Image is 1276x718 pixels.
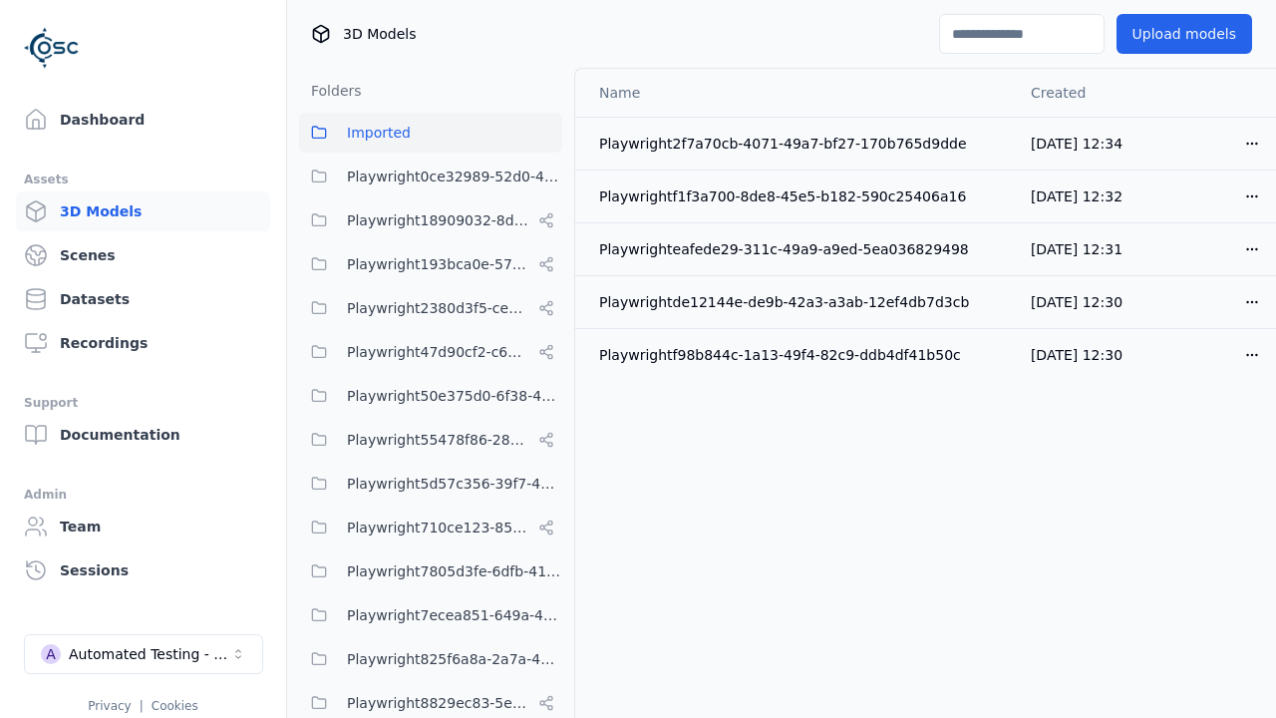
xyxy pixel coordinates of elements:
div: Playwrightf1f3a700-8de8-45e5-b182-590c25406a16 [599,186,999,206]
a: Datasets [16,279,270,319]
button: Imported [299,113,562,153]
div: Playwrightde12144e-de9b-42a3-a3ab-12ef4db7d3cb [599,292,999,312]
th: Name [575,69,1015,117]
a: Team [16,507,270,546]
span: Playwright710ce123-85fd-4f8c-9759-23c3308d8830 [347,516,530,539]
button: Playwright193bca0e-57fa-418d-8ea9-45122e711dc7 [299,244,562,284]
span: [DATE] 12:30 [1031,347,1122,363]
div: Automated Testing - Playwright [69,644,230,664]
button: Playwright55478f86-28dc-49b8-8d1f-c7b13b14578c [299,420,562,460]
a: Sessions [16,550,270,590]
h3: Folders [299,81,362,101]
img: Logo [24,20,80,76]
span: Playwright2380d3f5-cebf-494e-b965-66be4d67505e [347,296,530,320]
span: Playwright18909032-8d07-45c5-9c81-9eec75d0b16b [347,208,530,232]
span: Playwright0ce32989-52d0-45cf-b5b9-59d5033d313a [347,165,562,188]
div: Support [24,391,262,415]
span: Imported [347,121,411,145]
div: A [41,644,61,664]
button: Select a workspace [24,634,263,674]
button: Playwright0ce32989-52d0-45cf-b5b9-59d5033d313a [299,157,562,196]
span: Playwright7805d3fe-6dfb-4110-8061-aaf853f91558 [347,559,562,583]
button: Playwright825f6a8a-2a7a-425c-94f7-650318982f69 [299,639,562,679]
span: 3D Models [343,24,416,44]
span: Playwright7ecea851-649a-419a-985e-fcff41a98b20 [347,603,562,627]
div: Playwrightf98b844c-1a13-49f4-82c9-ddb4df41b50c [599,345,999,365]
span: Playwright50e375d0-6f38-48a7-96e0-b0dcfa24b72f [347,384,562,408]
span: Playwright5d57c356-39f7-47ed-9ab9-d0409ac6cddc [347,472,562,496]
button: Playwright7805d3fe-6dfb-4110-8061-aaf853f91558 [299,551,562,591]
button: Playwright47d90cf2-c635-4353-ba3b-5d4538945666 [299,332,562,372]
button: Playwright5d57c356-39f7-47ed-9ab9-d0409ac6cddc [299,464,562,504]
span: [DATE] 12:32 [1031,188,1122,204]
a: 3D Models [16,191,270,231]
button: Playwright710ce123-85fd-4f8c-9759-23c3308d8830 [299,508,562,547]
div: Admin [24,483,262,507]
span: [DATE] 12:30 [1031,294,1122,310]
a: Cookies [152,699,198,713]
div: Playwright2f7a70cb-4071-49a7-bf27-170b765d9dde [599,134,999,154]
span: Playwright193bca0e-57fa-418d-8ea9-45122e711dc7 [347,252,530,276]
a: Scenes [16,235,270,275]
button: Upload models [1116,14,1252,54]
th: Created [1015,69,1147,117]
span: Playwright55478f86-28dc-49b8-8d1f-c7b13b14578c [347,428,530,452]
a: Dashboard [16,100,270,140]
span: [DATE] 12:31 [1031,241,1122,257]
button: Playwright50e375d0-6f38-48a7-96e0-b0dcfa24b72f [299,376,562,416]
span: | [140,699,144,713]
div: Playwrighteafede29-311c-49a9-a9ed-5ea036829498 [599,239,999,259]
a: Privacy [88,699,131,713]
button: Playwright2380d3f5-cebf-494e-b965-66be4d67505e [299,288,562,328]
a: Documentation [16,415,270,455]
span: Playwright8829ec83-5e68-4376-b984-049061a310ed [347,691,530,715]
a: Recordings [16,323,270,363]
div: Assets [24,168,262,191]
span: Playwright825f6a8a-2a7a-425c-94f7-650318982f69 [347,647,562,671]
button: Playwright7ecea851-649a-419a-985e-fcff41a98b20 [299,595,562,635]
button: Playwright18909032-8d07-45c5-9c81-9eec75d0b16b [299,200,562,240]
span: Playwright47d90cf2-c635-4353-ba3b-5d4538945666 [347,340,530,364]
span: [DATE] 12:34 [1031,136,1122,152]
